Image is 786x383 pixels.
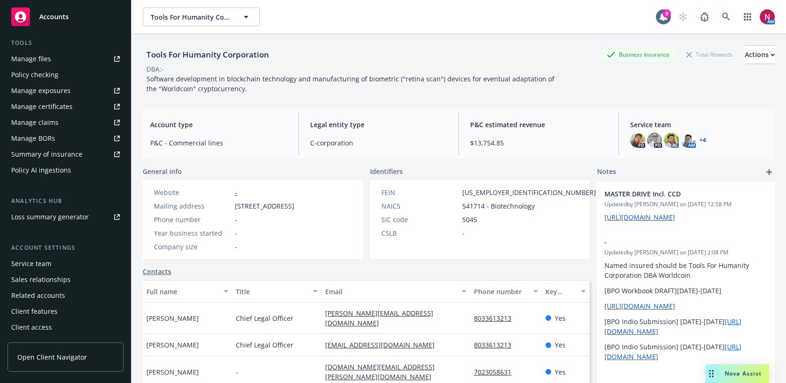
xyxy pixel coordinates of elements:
[695,7,714,26] a: Report a Bug
[630,133,645,148] img: photo
[11,288,65,303] div: Related accounts
[7,4,124,30] a: Accounts
[236,313,293,323] span: Chief Legal Officer
[321,280,470,303] button: Email
[682,49,737,60] div: Total Rewards
[474,340,519,349] a: 8033613213
[597,166,616,178] span: Notes
[236,287,307,296] div: Title
[154,215,231,224] div: Phone number
[604,237,743,247] span: -
[143,7,260,26] button: Tools For Humanity Corporation
[764,166,775,178] a: add
[706,364,769,383] button: Nova Assist
[674,7,692,26] a: Start snowing
[542,280,589,303] button: Key contact
[717,7,735,26] a: Search
[7,304,124,319] a: Client features
[597,230,775,369] div: -Updatedby [PERSON_NAME] on [DATE] 2:08 PMNamed insured should be Tools For Humanity Corporation ...
[604,260,767,280] p: Named insured should be Tools For Humanity Corporation DBA Worldcoin
[11,83,71,98] div: Manage exposures
[462,215,477,224] span: 5045
[602,49,674,60] div: Business Insurance
[11,51,51,66] div: Manage files
[235,201,294,211] span: [STREET_ADDRESS]
[681,133,696,148] img: photo
[235,188,237,197] a: -
[11,210,89,224] div: Loss summary generator
[664,133,679,148] img: photo
[325,362,439,381] a: [DOMAIN_NAME][EMAIL_ADDRESS][PERSON_NAME][DOMAIN_NAME]
[150,138,287,148] span: P&C - Commercial lines
[11,320,52,335] div: Client access
[232,280,321,303] button: Title
[154,201,231,211] div: Mailing address
[725,369,762,377] span: Nova Assist
[235,228,237,238] span: -
[7,38,124,48] div: Tools
[7,51,124,66] a: Manage files
[604,200,767,209] span: Updated by [PERSON_NAME] on [DATE] 12:58 PM
[7,83,124,98] a: Manage exposures
[235,215,237,224] span: -
[17,352,87,362] span: Open Client Navigator
[7,320,124,335] a: Client access
[604,213,675,222] a: [URL][DOMAIN_NAME]
[146,74,556,93] span: Software development in blockchain technology and manufacturing of biometric ("retina scan") devi...
[7,243,124,253] div: Account settings
[381,228,458,238] div: CSLB
[7,67,124,82] a: Policy checking
[325,309,433,327] a: [PERSON_NAME][EMAIL_ADDRESS][DOMAIN_NAME]
[154,188,231,197] div: Website
[151,12,232,22] span: Tools For Humanity Corporation
[146,287,218,296] div: Full name
[143,49,273,61] div: Tools For Humanity Corporation
[7,99,124,114] a: Manage certificates
[7,210,124,224] a: Loss summary generator
[11,99,73,114] div: Manage certificates
[462,188,596,197] span: [US_EMPLOYER_IDENTIFICATION_NUMBER]
[470,138,607,148] span: $13,754.85
[143,166,182,176] span: General info
[143,280,232,303] button: Full name
[381,201,458,211] div: NAICS
[7,288,124,303] a: Related accounts
[474,287,528,296] div: Phone number
[604,286,767,296] p: [BPO Workbook DRAFT][DATE]-[DATE]
[325,340,442,349] a: [EMAIL_ADDRESS][DOMAIN_NAME]
[738,7,757,26] a: Switch app
[604,189,743,199] span: MASTER DRIVE Incl. CCD
[39,13,69,21] span: Accounts
[7,272,124,287] a: Sales relationships
[604,302,675,311] a: [URL][DOMAIN_NAME]
[555,313,566,323] span: Yes
[154,242,231,252] div: Company size
[235,242,237,252] span: -
[11,67,58,82] div: Policy checking
[11,272,71,287] div: Sales relationships
[381,188,458,197] div: FEIN
[462,228,465,238] span: -
[470,280,542,303] button: Phone number
[146,64,164,74] div: DBA: -
[7,131,124,146] a: Manage BORs
[7,196,124,206] div: Analytics hub
[470,120,607,130] span: P&C estimated revenue
[11,256,51,271] div: Service team
[146,340,199,350] span: [PERSON_NAME]
[381,215,458,224] div: SIC code
[462,201,535,211] span: 541714 - Biotechnology
[236,367,238,377] span: -
[699,137,706,143] a: +4
[11,163,71,178] div: Policy AI ingestions
[474,314,519,323] a: 8033613213
[11,131,55,146] div: Manage BORs
[706,364,717,383] div: Drag to move
[630,120,767,130] span: Service team
[146,367,199,377] span: [PERSON_NAME]
[474,368,519,376] a: 7023058631
[647,133,662,148] img: photo
[604,317,767,336] p: [BPO Indio Submission] [DATE]-[DATE]
[546,287,575,296] div: Key contact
